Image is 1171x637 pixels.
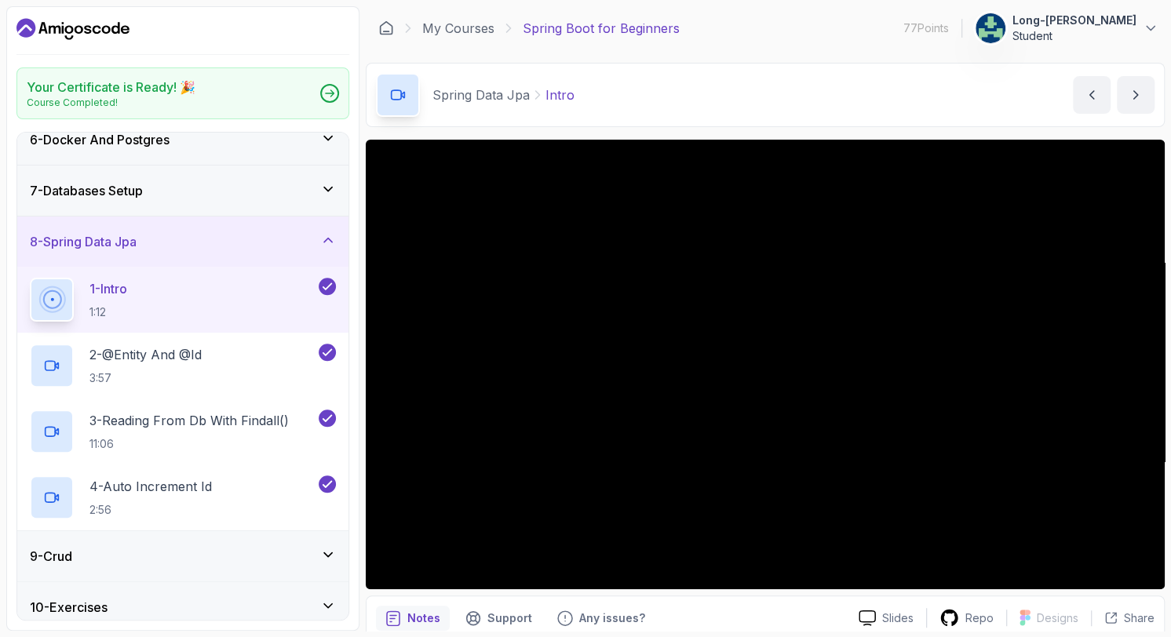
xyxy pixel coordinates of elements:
[89,436,289,452] p: 11:06
[89,502,212,518] p: 2:56
[89,345,202,364] p: 2 - @Entity And @Id
[89,279,127,298] p: 1 - Intro
[89,411,289,430] p: 3 - Reading From Db With Findall()
[976,13,1005,43] img: user profile image
[579,610,645,626] p: Any issues?
[1037,610,1078,626] p: Designs
[16,16,130,42] a: Dashboard
[30,232,137,251] h3: 8 - Spring Data Jpa
[17,582,348,632] button: 10-Exercises
[548,606,655,631] button: Feedback button
[30,130,170,149] h3: 6 - Docker And Postgres
[545,86,575,104] p: Intro
[432,86,530,104] p: Spring Data Jpa
[1091,610,1155,626] button: Share
[30,475,336,519] button: 4-Auto Increment Id2:56
[17,115,348,165] button: 6-Docker And Postgres
[846,610,926,626] a: Slides
[927,608,1006,628] a: Repo
[1073,76,1111,114] button: previous content
[30,344,336,388] button: 2-@Entity And @Id3:57
[882,610,914,626] p: Slides
[30,598,108,617] h3: 10 - Exercises
[17,531,348,581] button: 9-Crud
[30,547,72,566] h3: 9 - Crud
[89,304,127,320] p: 1:12
[27,78,195,96] h2: Your Certificate is Ready! 🎉
[975,13,1158,44] button: user profile imageLong-[PERSON_NAME]Student
[366,140,1165,589] iframe: 1 - Intro
[30,181,143,200] h3: 7 - Databases Setup
[89,370,202,386] p: 3:57
[903,20,949,36] p: 77 Points
[30,409,336,453] button: 3-Reading From Db With Findall()11:06
[456,606,542,631] button: Support button
[30,278,336,322] button: 1-Intro1:12
[16,67,349,119] a: Your Certificate is Ready! 🎉Course Completed!
[487,610,532,626] p: Support
[1117,76,1155,114] button: next content
[422,19,494,38] a: My Courses
[378,20,394,36] a: Dashboard
[1012,28,1136,44] p: Student
[407,610,440,626] p: Notes
[376,606,450,631] button: notes button
[17,166,348,216] button: 7-Databases Setup
[1012,13,1136,28] p: Long-[PERSON_NAME]
[89,477,212,496] p: 4 - Auto Increment Id
[523,19,680,38] p: Spring Boot for Beginners
[965,610,994,626] p: Repo
[1124,610,1155,626] p: Share
[17,217,348,267] button: 8-Spring Data Jpa
[27,96,195,109] p: Course Completed!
